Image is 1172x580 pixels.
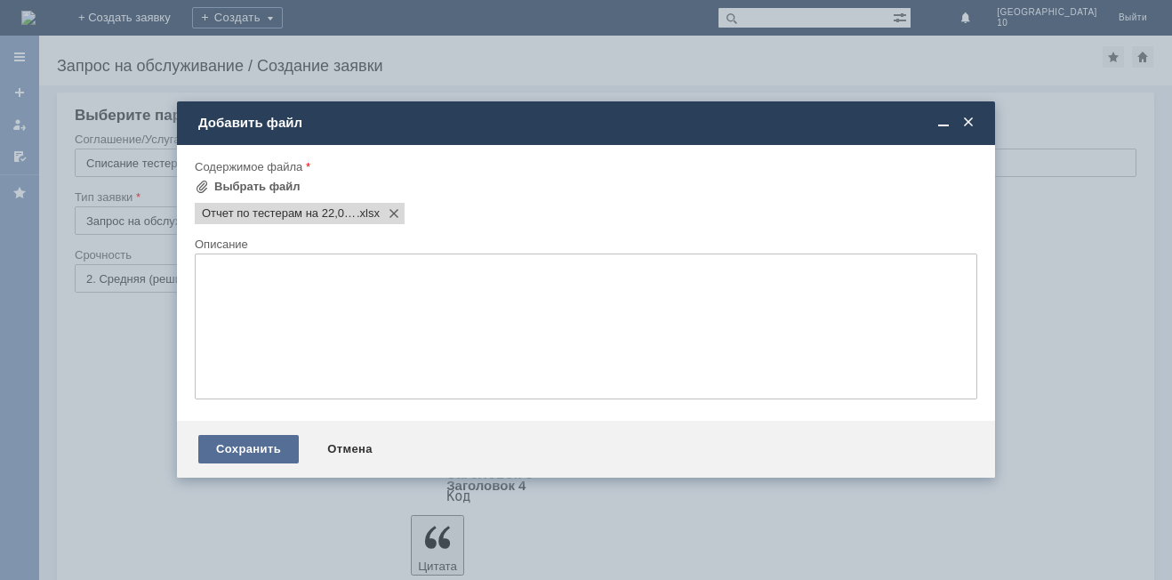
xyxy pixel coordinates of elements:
[198,115,977,131] div: Добавить файл
[935,115,952,131] span: Свернуть (Ctrl + M)
[959,115,977,131] span: Закрыть
[195,238,974,250] div: Описание
[7,21,260,50] div: Примите в работу запрос на списание тестеров
[202,206,357,221] span: Отчет по тестерам на 22,09,25.xlsx
[357,206,380,221] span: Отчет по тестерам на 22,09,25.xlsx
[195,161,974,173] div: Содержимое файла
[7,7,260,21] div: Брянск 10
[214,180,301,194] div: Выбрать файл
